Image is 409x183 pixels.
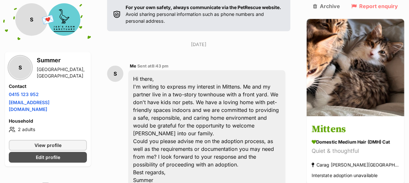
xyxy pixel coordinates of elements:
span: 8:43 pm [152,64,169,68]
img: J&D's Farm Sanctuary profile pic [48,3,80,36]
a: Report enquiry [351,3,398,9]
h3: Summer [37,56,87,65]
h4: Contact [9,83,87,90]
div: Domestic Medium Hair (DMH) Cat [311,139,399,145]
a: View profile [9,140,87,151]
a: [EMAIL_ADDRESS][DOMAIN_NAME] [9,100,49,112]
span: Sent at [137,64,169,68]
div: S [107,66,123,82]
div: Carag [PERSON_NAME][GEOGRAPHIC_DATA] [311,161,399,169]
div: S [9,56,32,79]
div: [GEOGRAPHIC_DATA], [GEOGRAPHIC_DATA] [37,66,87,79]
strong: For your own safety, always communicate via the PetRescue website. [126,5,281,10]
span: Me [130,64,136,68]
p: Avoid sharing personal information such as phone numbers and personal address. [126,4,284,25]
span: Edit profile [36,154,60,161]
span: Interstate adoption unavailable [311,173,377,178]
h3: Mittens [311,122,399,137]
p: [DATE] [107,41,290,48]
h4: Household [9,118,87,124]
img: Mittens [307,19,404,116]
a: Archive [313,3,340,9]
span: View profile [34,142,61,149]
li: 2 adults [9,126,87,133]
a: 0415 123 952 [9,91,39,97]
div: Quiet & thoughtful [311,147,399,156]
span: 💌 [41,13,55,27]
div: S [15,3,48,36]
a: Edit profile [9,152,87,163]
